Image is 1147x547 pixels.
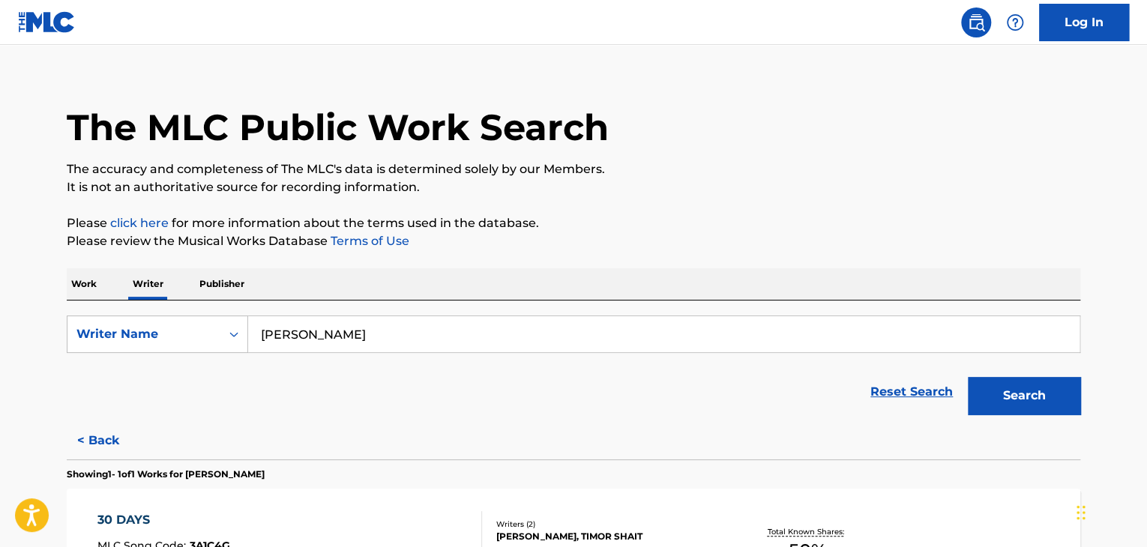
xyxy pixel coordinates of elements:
div: 30 DAYS [97,511,230,529]
img: search [967,13,985,31]
a: Log In [1039,4,1129,41]
button: < Back [67,422,157,459]
a: click here [110,216,169,230]
p: Work [67,268,101,300]
div: Help [1000,7,1030,37]
p: The accuracy and completeness of The MLC's data is determined solely by our Members. [67,160,1080,178]
div: Drag [1077,490,1086,535]
div: [PERSON_NAME], TIMOR SHAIT [496,530,723,543]
form: Search Form [67,315,1080,422]
p: Total Known Shares: [767,526,847,537]
img: help [1006,13,1024,31]
img: MLC Logo [18,11,76,33]
p: Publisher [195,268,249,300]
p: Please review the Musical Works Database [67,232,1080,250]
iframe: Chat Widget [1072,475,1147,547]
button: Search [968,377,1080,414]
a: Public Search [961,7,991,37]
a: Terms of Use [328,234,409,248]
p: Please for more information about the terms used in the database. [67,214,1080,232]
div: Writer Name [76,325,211,343]
div: Writers ( 2 ) [496,519,723,530]
p: It is not an authoritative source for recording information. [67,178,1080,196]
p: Showing 1 - 1 of 1 Works for [PERSON_NAME] [67,468,265,481]
p: Writer [128,268,168,300]
h1: The MLC Public Work Search [67,105,609,150]
a: Reset Search [863,375,960,408]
